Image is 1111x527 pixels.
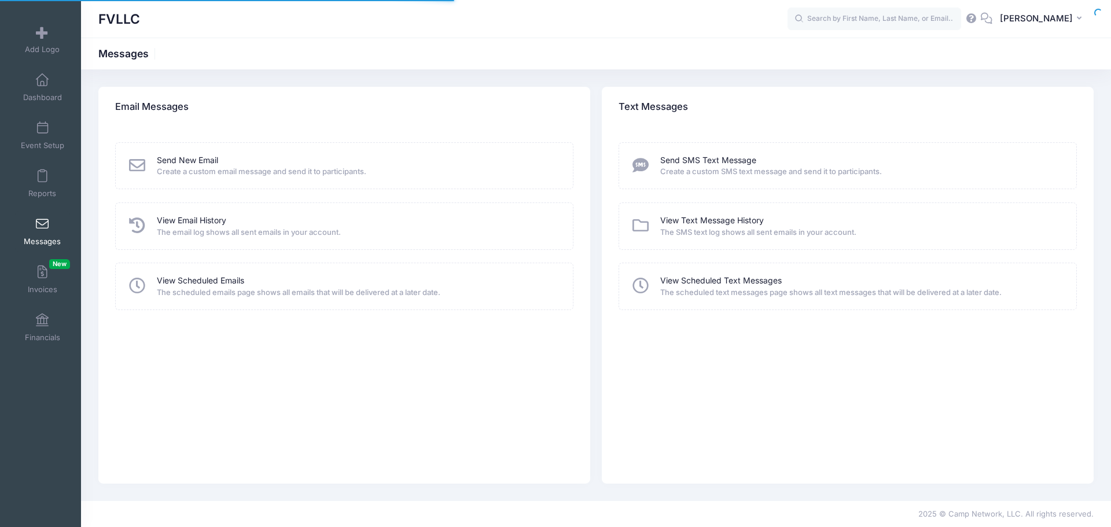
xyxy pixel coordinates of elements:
span: Add Logo [25,45,60,54]
a: View Scheduled Emails [157,275,244,287]
span: Dashboard [23,93,62,102]
span: [PERSON_NAME] [1000,12,1073,25]
a: Dashboard [15,67,70,108]
span: The SMS text log shows all sent emails in your account. [660,227,1061,238]
a: Add Logo [15,19,70,60]
span: New [49,259,70,269]
h4: Email Messages [115,91,189,124]
span: Event Setup [21,141,64,150]
h1: Messages [98,47,159,60]
a: Send SMS Text Message [660,154,756,167]
span: The scheduled text messages page shows all text messages that will be delivered at a later date. [660,287,1061,298]
a: View Text Message History [660,215,764,227]
a: View Email History [157,215,226,227]
span: Reports [28,189,56,198]
span: The email log shows all sent emails in your account. [157,227,558,238]
a: View Scheduled Text Messages [660,275,782,287]
span: Financials [25,333,60,342]
button: [PERSON_NAME] [992,6,1094,32]
span: Create a custom email message and send it to participants. [157,166,558,178]
a: Event Setup [15,115,70,156]
a: InvoicesNew [15,259,70,300]
h4: Text Messages [619,91,688,124]
a: Messages [15,211,70,252]
span: The scheduled emails page shows all emails that will be delivered at a later date. [157,287,558,298]
h1: FVLLC [98,6,140,32]
span: Invoices [28,285,57,294]
a: Send New Email [157,154,218,167]
span: Create a custom SMS text message and send it to participants. [660,166,1061,178]
a: Reports [15,163,70,204]
input: Search by First Name, Last Name, or Email... [788,8,961,31]
span: 2025 © Camp Network, LLC. All rights reserved. [918,509,1094,518]
a: Financials [15,307,70,348]
span: Messages [24,237,61,246]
